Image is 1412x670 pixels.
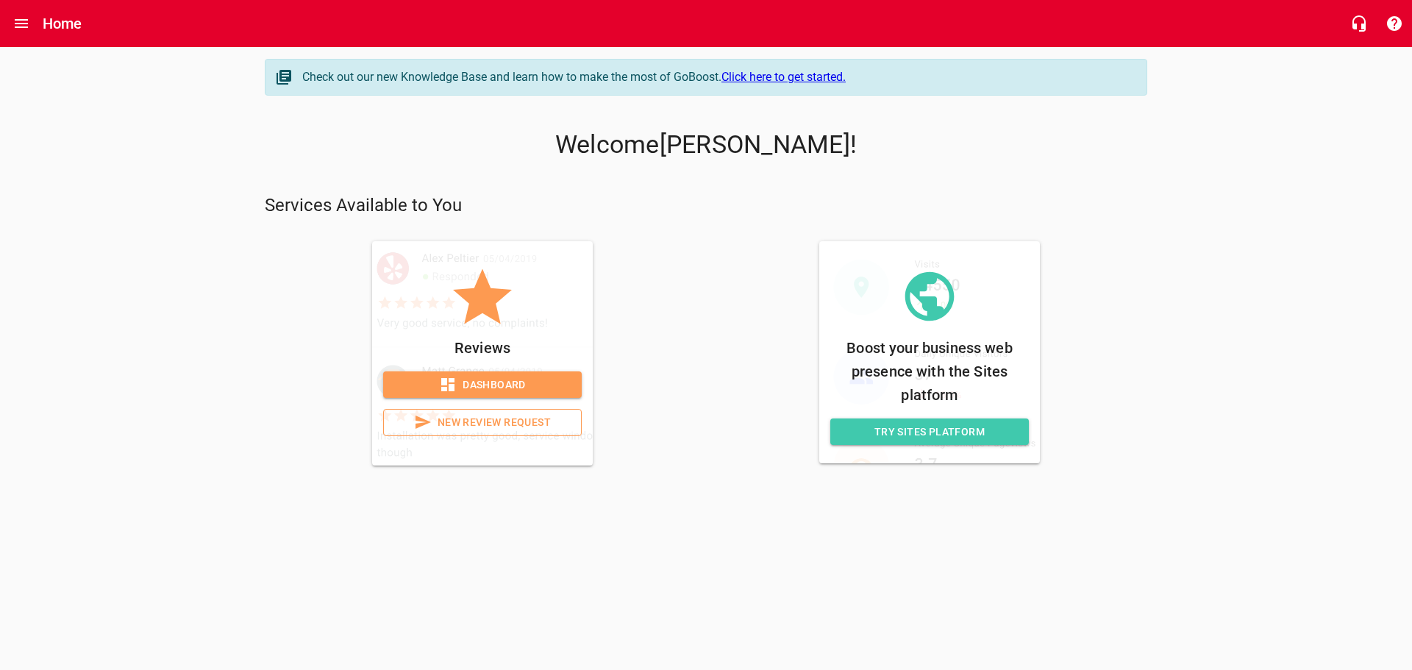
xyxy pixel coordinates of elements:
a: New Review Request [383,409,582,436]
a: Try Sites Platform [830,418,1029,446]
div: Check out our new Knowledge Base and learn how to make the most of GoBoost. [302,68,1132,86]
a: Dashboard [383,371,582,399]
h6: Home [43,12,82,35]
span: Try Sites Platform [842,423,1017,441]
a: Click here to get started. [721,70,846,84]
p: Services Available to You [265,194,1147,218]
p: Boost your business web presence with the Sites platform [830,336,1029,407]
span: New Review Request [396,413,569,432]
p: Welcome [PERSON_NAME] ! [265,130,1147,160]
p: Reviews [383,336,582,360]
button: Support Portal [1377,6,1412,41]
button: Open drawer [4,6,39,41]
span: Dashboard [395,376,570,394]
button: Live Chat [1341,6,1377,41]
